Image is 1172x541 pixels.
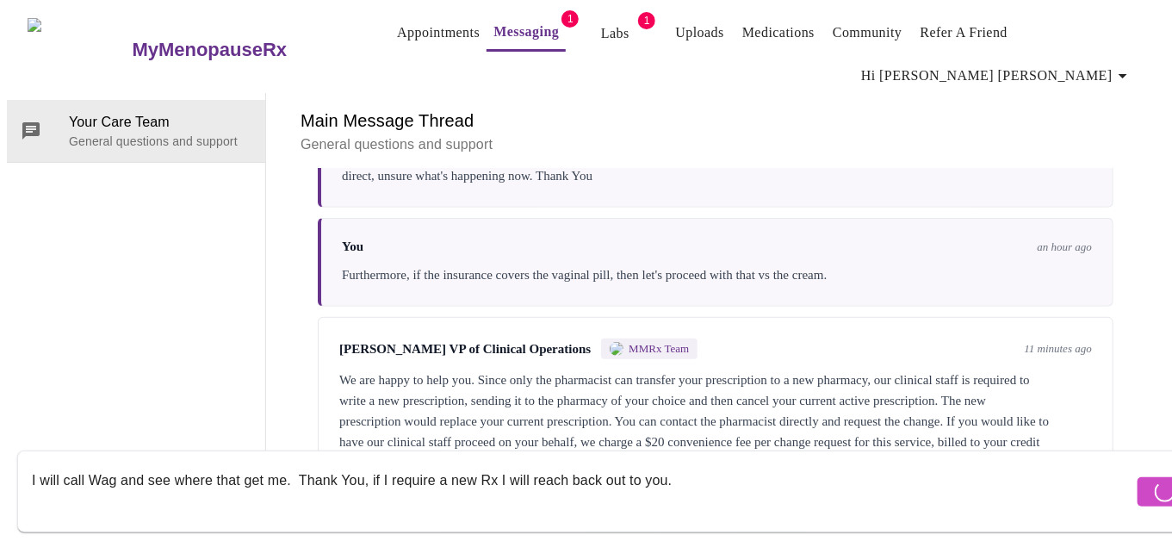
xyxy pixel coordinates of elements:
div: Your Care TeamGeneral questions and support [7,100,265,162]
img: MMRX [610,342,623,356]
button: Hi [PERSON_NAME] [PERSON_NAME] [854,59,1140,93]
a: Refer a Friend [921,21,1008,45]
img: MyMenopauseRx Logo [28,18,130,83]
span: 1 [561,10,579,28]
div: We are happy to help you. Since only the pharmacist can transfer your prescription to a new pharm... [339,370,1092,473]
a: MyMenopauseRx [130,20,356,80]
span: Hi [PERSON_NAME] [PERSON_NAME] [861,64,1133,88]
span: 11 minutes ago [1025,342,1092,356]
p: General questions and support [69,133,251,150]
button: Messaging [487,15,566,52]
a: Uploads [675,21,724,45]
a: Medications [742,21,815,45]
div: Furthermore, if the insurance covers the vaginal pill, then let's proceed with that vs the cream. [342,264,1092,285]
a: Messaging [493,20,559,44]
button: Uploads [668,16,731,50]
span: an hour ago [1037,240,1092,254]
span: You [342,239,363,254]
span: 1 [638,12,655,29]
span: [PERSON_NAME] VP of Clinical Operations [339,342,591,357]
a: Community [833,21,902,45]
a: Appointments [397,21,480,45]
button: Appointments [390,16,487,50]
a: Labs [601,22,629,46]
button: Labs [587,16,642,51]
span: Your Care Team [69,112,251,133]
span: MMRx Team [629,342,689,356]
p: General questions and support [301,134,1131,155]
textarea: Send a message about your appointment [32,463,1133,519]
button: Refer a Friend [914,16,1015,50]
h3: MyMenopauseRx [132,39,287,61]
h6: Main Message Thread [301,107,1131,134]
button: Community [826,16,909,50]
button: Medications [735,16,822,50]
